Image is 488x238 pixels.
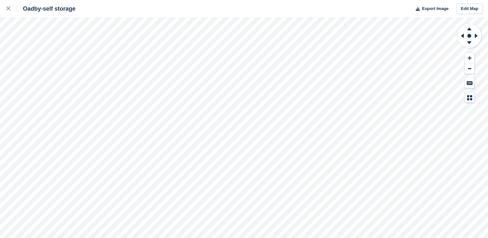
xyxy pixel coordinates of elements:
button: Export Image [412,4,449,14]
a: Edit Map [456,4,483,14]
button: Keyboard Shortcuts [465,78,474,88]
button: Zoom In [465,53,474,64]
button: Map Legend [465,92,474,103]
span: Export Image [422,5,448,12]
button: Zoom Out [465,64,474,74]
div: Oadby-self storage [17,5,75,13]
